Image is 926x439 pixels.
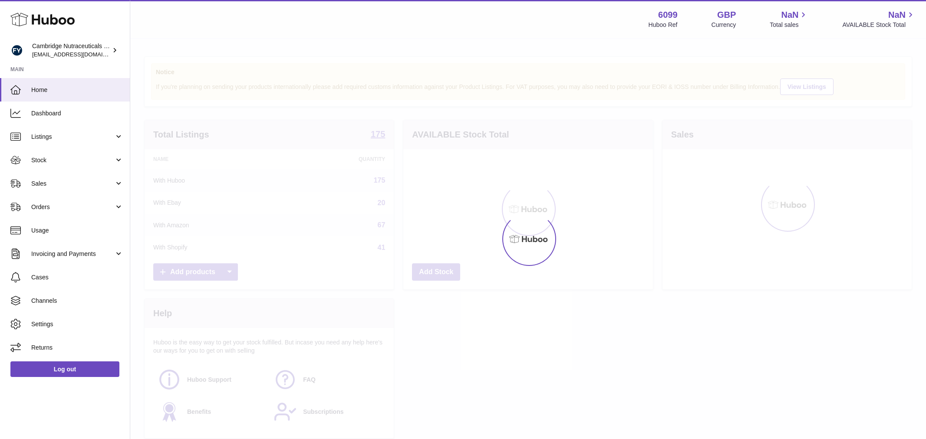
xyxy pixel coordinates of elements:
span: Channels [31,297,123,305]
span: Sales [31,180,114,188]
span: Home [31,86,123,94]
a: Log out [10,361,119,377]
a: NaN Total sales [770,9,808,29]
span: Usage [31,226,123,235]
span: NaN [888,9,906,21]
div: Currency [712,21,736,29]
img: internalAdmin-6099@internal.huboo.com [10,44,23,57]
span: Stock [31,156,114,164]
span: Listings [31,133,114,141]
span: Invoicing and Payments [31,250,114,258]
span: AVAILABLE Stock Total [842,21,916,29]
span: Returns [31,344,123,352]
a: NaN AVAILABLE Stock Total [842,9,916,29]
strong: GBP [717,9,736,21]
strong: 6099 [658,9,678,21]
span: Cases [31,273,123,282]
span: Orders [31,203,114,211]
span: Total sales [770,21,808,29]
span: Settings [31,320,123,328]
div: Huboo Ref [649,21,678,29]
span: Dashboard [31,109,123,118]
div: Cambridge Nutraceuticals Ltd [32,42,110,59]
span: [EMAIL_ADDRESS][DOMAIN_NAME] [32,51,128,58]
span: NaN [781,9,798,21]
